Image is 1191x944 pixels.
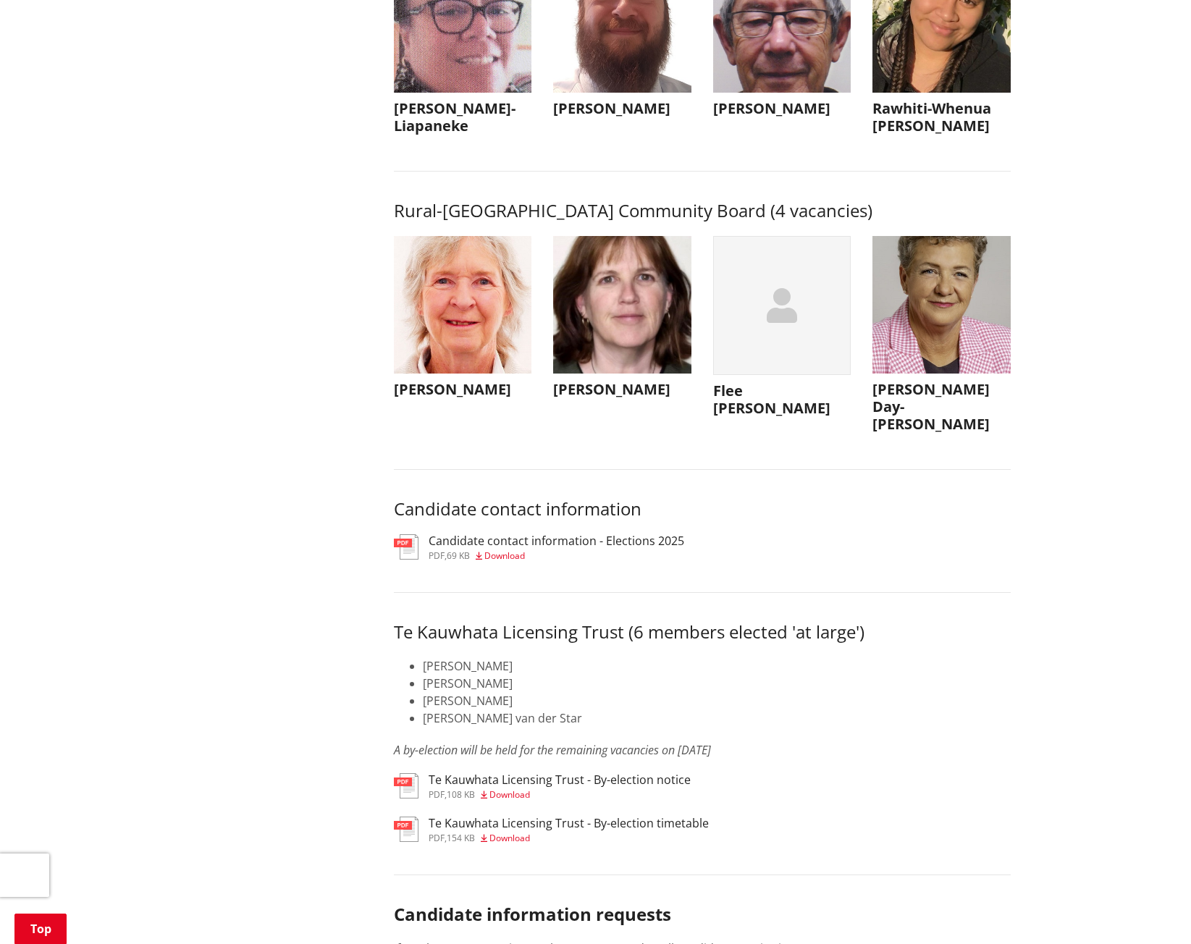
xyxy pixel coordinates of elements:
h3: Te Kauwhata Licensing Trust - By-election timetable [429,817,709,830]
span: Download [484,549,525,562]
h3: [PERSON_NAME] [553,100,691,117]
h3: Rural-[GEOGRAPHIC_DATA] Community Board (4 vacancies) [394,201,1011,222]
div: , [429,791,691,799]
img: document-pdf.svg [394,817,418,842]
h3: [PERSON_NAME]-Liapaneke [394,100,532,135]
span: 154 KB [447,832,475,844]
a: Te Kauwhata Licensing Trust - By-election timetable pdf,154 KB Download [394,817,709,843]
h3: Candidate contact information [394,499,1011,520]
span: Download [489,832,530,844]
li: [PERSON_NAME] [423,692,1011,709]
h3: Candidate contact information - Elections 2025 [429,534,684,548]
img: document-pdf.svg [394,534,418,560]
a: Te Kauwhata Licensing Trust - By-election notice pdf,108 KB Download [394,773,691,799]
img: WO-B-RN__FRY_L__VqLCw [553,236,691,374]
li: [PERSON_NAME] [423,675,1011,692]
h3: Flee [PERSON_NAME] [713,382,851,417]
div: , [429,834,709,843]
img: WO-B-RS__DAY-TOWNSEND_J__dxZhr [872,236,1011,374]
button: [PERSON_NAME] [394,236,532,406]
img: document-pdf.svg [394,773,418,798]
span: pdf [429,788,445,801]
h3: Rawhiti-Whenua [PERSON_NAME] [872,100,1011,135]
h3: [PERSON_NAME] [394,381,532,398]
h3: [PERSON_NAME] [713,100,851,117]
span: pdf [429,549,445,562]
strong: Candidate information requests [394,902,671,926]
a: Top [14,914,67,944]
iframe: Messenger Launcher [1124,883,1177,935]
span: 69 KB [447,549,470,562]
span: pdf [429,832,445,844]
li: [PERSON_NAME] [423,657,1011,675]
span: 108 KB [447,788,475,801]
img: WO-B-RN__MURRAY_T__qu9tJ [394,236,532,374]
li: [PERSON_NAME] van der Star [423,709,1011,727]
em: A by-election will be held for the remaining vacancies on [DATE] [394,742,711,758]
div: , [429,552,684,560]
h3: [PERSON_NAME] [553,381,691,398]
span: Download [489,788,530,801]
a: Candidate contact information - Elections 2025 pdf,69 KB Download [394,534,684,560]
button: Flee [PERSON_NAME] [713,236,851,425]
button: [PERSON_NAME] [553,236,691,406]
h3: Te Kauwhata Licensing Trust - By-election notice [429,773,691,787]
h3: [PERSON_NAME] Day-[PERSON_NAME] [872,381,1011,433]
h3: Te Kauwhata Licensing Trust (6 members elected 'at large') [394,622,1011,643]
button: [PERSON_NAME] Day-[PERSON_NAME] [872,236,1011,441]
